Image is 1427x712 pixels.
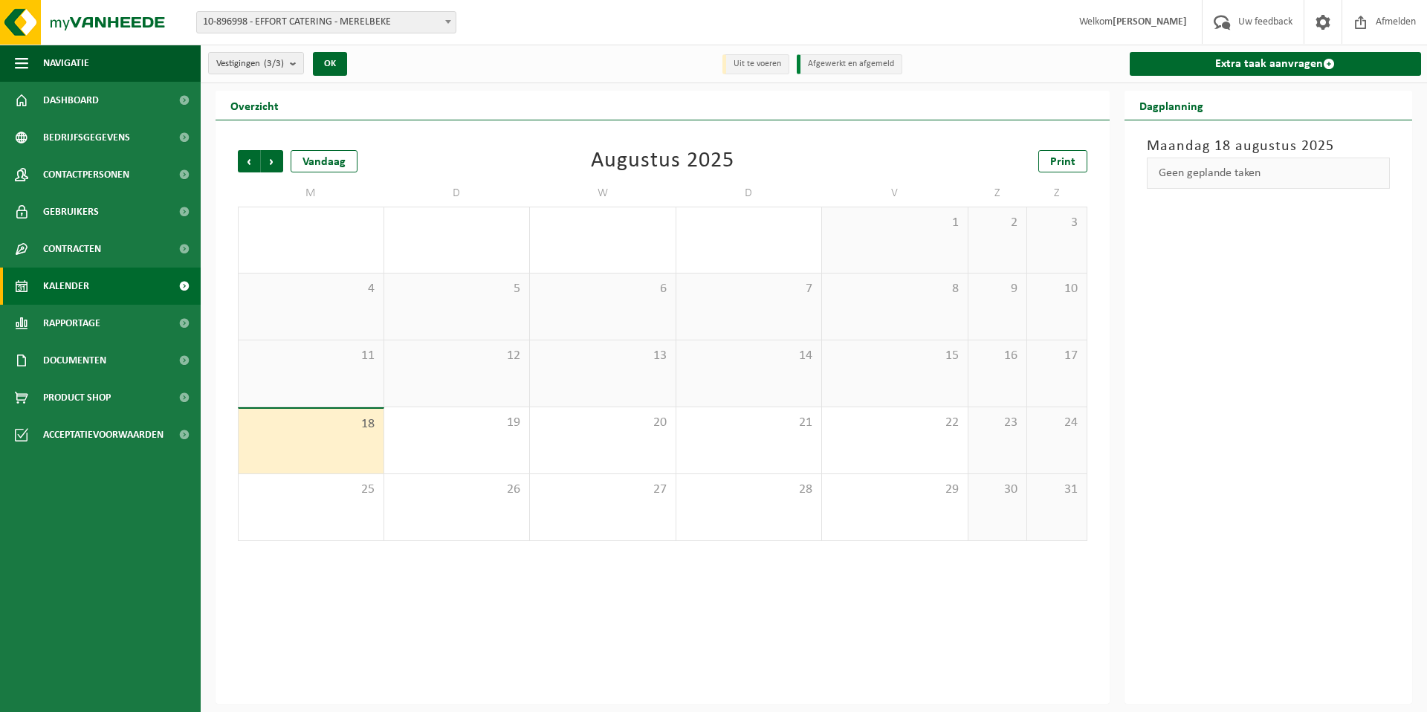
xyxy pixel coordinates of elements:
td: D [384,180,531,207]
span: 8 [829,281,960,297]
span: 25 [246,482,376,498]
h2: Overzicht [216,91,294,120]
span: 17 [1035,348,1078,364]
strong: [PERSON_NAME] [1113,16,1187,27]
span: 20 [537,415,668,431]
td: V [822,180,968,207]
td: W [530,180,676,207]
span: 27 [537,482,668,498]
span: 12 [392,348,522,364]
span: 18 [246,416,376,433]
span: 23 [976,415,1020,431]
span: 5 [392,281,522,297]
a: Print [1038,150,1087,172]
span: 19 [392,415,522,431]
span: 26 [392,482,522,498]
span: Navigatie [43,45,89,82]
span: Contracten [43,230,101,268]
span: 28 [684,482,815,498]
span: Product Shop [43,379,111,416]
div: Geen geplande taken [1147,158,1391,189]
span: 4 [246,281,376,297]
span: 14 [684,348,815,364]
li: Uit te voeren [722,54,789,74]
li: Afgewerkt en afgemeld [797,54,902,74]
count: (3/3) [264,59,284,68]
span: 10-896998 - EFFORT CATERING - MERELBEKE [196,11,456,33]
span: 1 [829,215,960,231]
span: 29 [829,482,960,498]
span: 30 [976,482,1020,498]
span: 6 [537,281,668,297]
span: 11 [246,348,376,364]
div: Vandaag [291,150,357,172]
button: OK [313,52,347,76]
span: Dashboard [43,82,99,119]
span: Print [1050,156,1075,168]
span: 21 [684,415,815,431]
a: Extra taak aanvragen [1130,52,1422,76]
td: Z [968,180,1028,207]
button: Vestigingen(3/3) [208,52,304,74]
span: 10-896998 - EFFORT CATERING - MERELBEKE [197,12,456,33]
span: 2 [976,215,1020,231]
span: 15 [829,348,960,364]
span: Gebruikers [43,193,99,230]
span: Volgende [261,150,283,172]
span: 16 [976,348,1020,364]
span: Contactpersonen [43,156,129,193]
span: 3 [1035,215,1078,231]
span: Rapportage [43,305,100,342]
span: 22 [829,415,960,431]
span: 7 [684,281,815,297]
span: 13 [537,348,668,364]
div: Augustus 2025 [591,150,734,172]
td: Z [1027,180,1087,207]
span: 24 [1035,415,1078,431]
span: 9 [976,281,1020,297]
h3: Maandag 18 augustus 2025 [1147,135,1391,158]
span: Acceptatievoorwaarden [43,416,164,453]
span: Vorige [238,150,260,172]
span: Documenten [43,342,106,379]
span: Vestigingen [216,53,284,75]
td: D [676,180,823,207]
td: M [238,180,384,207]
h2: Dagplanning [1125,91,1218,120]
span: Bedrijfsgegevens [43,119,130,156]
span: 10 [1035,281,1078,297]
span: Kalender [43,268,89,305]
span: 31 [1035,482,1078,498]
